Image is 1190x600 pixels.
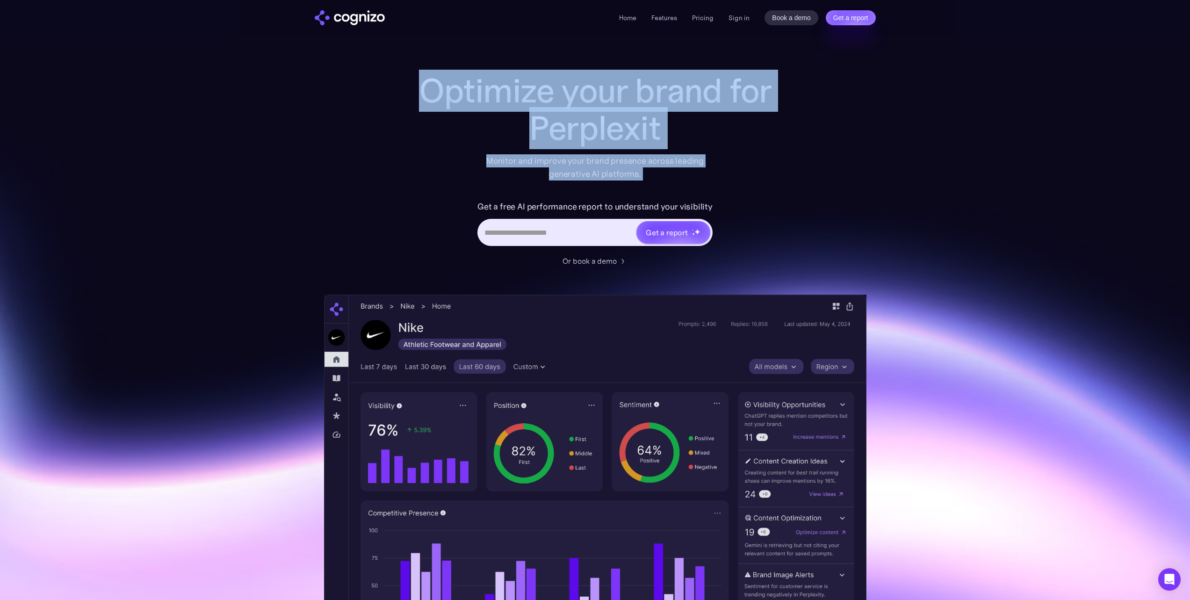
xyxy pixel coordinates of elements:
[694,229,700,235] img: star
[646,227,688,238] div: Get a report
[635,220,711,245] a: Get a reportstarstarstar
[477,199,713,214] label: Get a free AI performance report to understand your visibility
[1158,568,1181,591] div: Open Intercom Messenger
[477,199,713,251] form: Hero URL Input Form
[764,10,818,25] a: Book a demo
[563,255,617,267] div: Or book a demo
[692,14,714,22] a: Pricing
[692,229,693,231] img: star
[480,154,710,181] div: Monitor and improve your brand presence across leading generative AI platforms.
[563,255,628,267] a: Or book a demo
[651,14,677,22] a: Features
[408,72,782,109] h1: Optimize your brand for
[408,109,782,147] div: Perplexit
[728,12,750,23] a: Sign in
[826,10,876,25] a: Get a report
[315,10,385,25] img: cognizo logo
[619,14,636,22] a: Home
[315,10,385,25] a: home
[692,232,695,236] img: star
